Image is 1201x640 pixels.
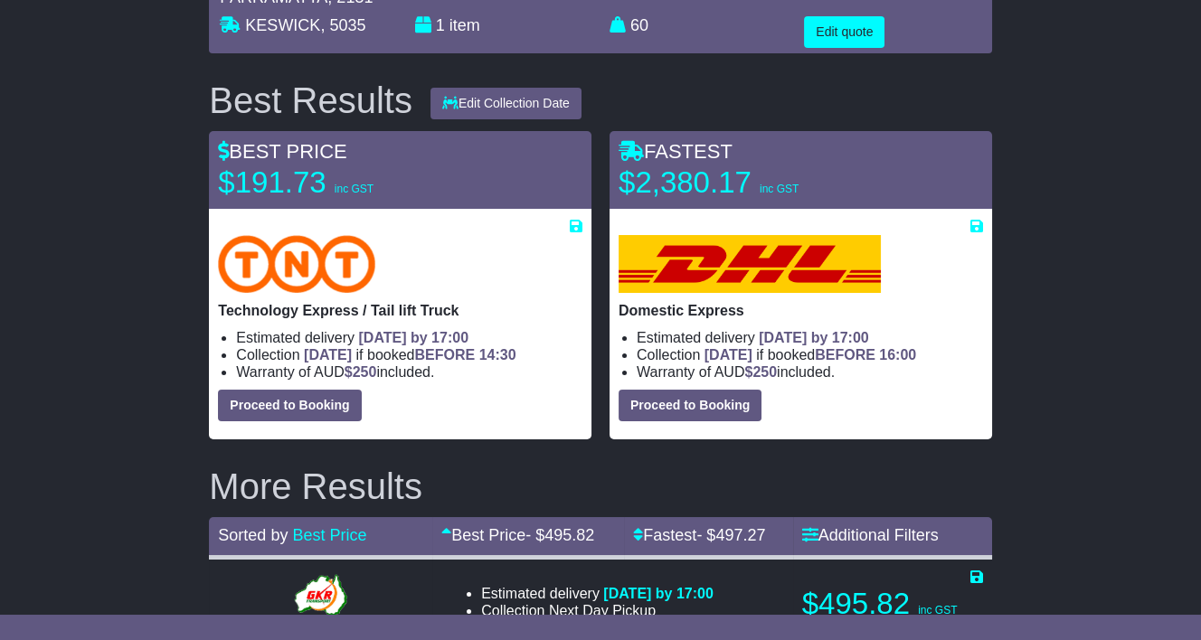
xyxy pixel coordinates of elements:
[218,302,582,319] p: Technology Express / Tail lift Truck
[715,526,765,544] span: 497.27
[218,390,361,421] button: Proceed to Booking
[335,183,374,195] span: inc GST
[218,140,346,163] span: BEST PRICE
[304,347,515,362] span: if booked
[236,363,582,381] li: Warranty of AUD included.
[481,602,714,619] li: Collection
[603,586,714,601] span: [DATE] by 17:00
[619,140,733,163] span: FASTEST
[804,16,884,48] button: Edit quote
[619,390,761,421] button: Proceed to Booking
[802,526,939,544] a: Additional Filters
[815,347,875,362] span: BEFORE
[744,364,777,380] span: $
[353,364,377,380] span: 250
[637,363,983,381] li: Warranty of AUD included.
[696,526,765,544] span: - $
[479,347,516,362] span: 14:30
[481,585,714,602] li: Estimated delivery
[218,165,444,201] p: $191.73
[236,329,582,346] li: Estimated delivery
[200,80,421,120] div: Best Results
[236,346,582,363] li: Collection
[752,364,777,380] span: 250
[619,165,845,201] p: $2,380.17
[760,183,799,195] span: inc GST
[430,88,582,119] button: Edit Collection Date
[449,16,480,34] span: item
[289,570,352,625] img: GKR: GENERAL
[359,330,469,345] span: [DATE] by 17:00
[879,347,916,362] span: 16:00
[218,235,375,293] img: TNT Domestic: Technology Express / Tail lift Truck
[705,347,916,362] span: if booked
[525,526,594,544] span: - $
[436,16,445,34] span: 1
[918,604,957,616] span: inc GST
[218,526,288,544] span: Sorted by
[619,235,881,293] img: DHL: Domestic Express
[633,526,765,544] a: Fastest- $497.27
[619,302,983,319] p: Domestic Express
[630,16,648,34] span: 60
[544,526,594,544] span: 495.82
[414,347,475,362] span: BEFORE
[549,603,656,618] span: Next Day Pickup
[705,347,752,362] span: [DATE]
[637,329,983,346] li: Estimated delivery
[345,364,377,380] span: $
[759,330,869,345] span: [DATE] by 17:00
[637,346,983,363] li: Collection
[304,347,352,362] span: [DATE]
[320,16,365,34] span: , 5035
[441,526,594,544] a: Best Price- $495.82
[209,466,991,506] h2: More Results
[292,526,366,544] a: Best Price
[245,16,320,34] span: KESWICK
[802,586,983,622] p: $495.82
